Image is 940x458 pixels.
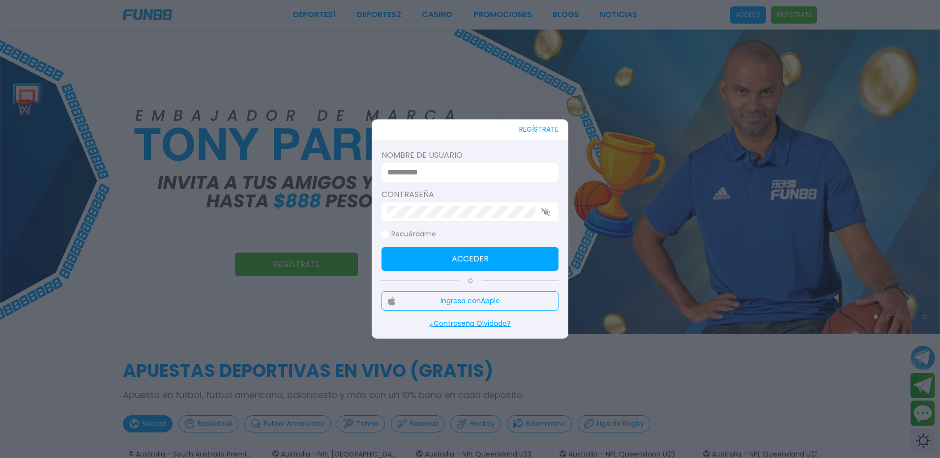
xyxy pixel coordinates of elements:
[519,119,558,140] button: REGÍSTRATE
[382,189,558,200] label: Contraseña
[382,149,558,161] label: Nombre de usuario
[382,318,558,329] p: ¿Contraseña Olvidada?
[382,291,558,311] button: Ingresa conApple
[382,247,558,271] button: Acceder
[382,277,558,286] p: Ó
[382,229,436,239] label: Recuérdame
